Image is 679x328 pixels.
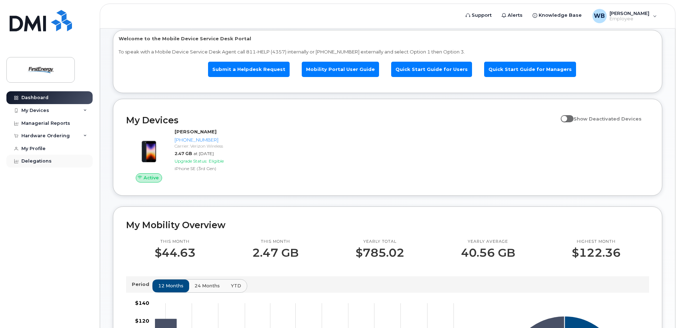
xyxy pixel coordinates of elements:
p: Period [132,281,152,288]
span: YTD [231,282,241,289]
p: Yearly total [356,239,404,245]
div: iPhone SE (3rd Gen) [175,165,248,171]
p: This month [155,239,196,245]
p: Welcome to the Mobile Device Service Desk Portal [119,35,657,42]
p: This month [252,239,299,245]
img: image20231002-3703462-1angbar.jpeg [132,132,166,166]
a: Mobility Portal User Guide [302,62,379,77]
span: Employee [610,16,649,22]
div: Carrier: Verizon Wireless [175,143,248,149]
span: at [DATE] [193,151,214,156]
h2: My Mobility Overview [126,220,649,230]
p: Yearly average [461,239,515,245]
a: Active[PERSON_NAME][PHONE_NUMBER]Carrier: Verizon Wireless2.47 GBat [DATE]Upgrade Status:Eligible... [126,128,250,183]
span: 24 months [195,282,220,289]
tspan: $120 [135,318,149,324]
span: 2.47 GB [175,151,192,156]
span: Alerts [508,12,523,19]
a: Quick Start Guide for Managers [484,62,576,77]
span: Eligible [209,158,224,164]
p: 40.56 GB [461,246,515,259]
span: WB [594,12,605,20]
a: Support [461,8,497,22]
span: Upgrade Status: [175,158,207,164]
span: Support [472,12,492,19]
a: Quick Start Guide for Users [391,62,472,77]
span: Show Deactivated Devices [574,116,642,122]
strong: [PERSON_NAME] [175,129,217,134]
p: 2.47 GB [252,246,299,259]
span: Knowledge Base [539,12,582,19]
span: [PERSON_NAME] [610,10,649,16]
p: Highest month [572,239,621,245]
span: Active [144,174,159,181]
p: To speak with a Mobile Device Service Desk Agent call 811-HELP (4357) internally or [PHONE_NUMBER... [119,48,657,55]
div: [PHONE_NUMBER] [175,137,248,143]
h2: My Devices [126,115,557,125]
iframe: Messenger Launcher [648,297,674,323]
a: Submit a Helpdesk Request [208,62,290,77]
p: $122.36 [572,246,621,259]
a: Knowledge Base [528,8,587,22]
a: Alerts [497,8,528,22]
tspan: $140 [135,300,149,307]
input: Show Deactivated Devices [561,112,566,118]
p: $785.02 [356,246,404,259]
div: Whipkey, Benjamin A [587,9,662,23]
p: $44.63 [155,246,196,259]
